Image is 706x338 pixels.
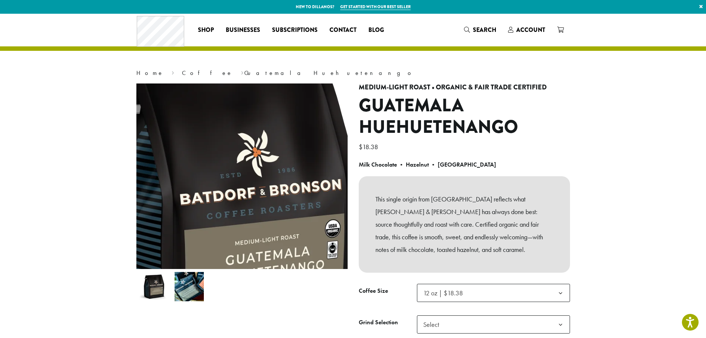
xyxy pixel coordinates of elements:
[420,317,447,332] span: Select
[175,272,204,301] img: Guatemala Huehuetenango - Image 2
[272,26,318,35] span: Subscriptions
[473,26,496,34] span: Search
[359,317,417,328] label: Grind Selection
[192,24,220,36] a: Shop
[375,193,553,256] p: This single origin from [GEOGRAPHIC_DATA] reflects what [PERSON_NAME] & [PERSON_NAME] has always ...
[136,69,164,77] a: Home
[359,161,496,168] b: Milk Chocolate • Hazelnut • [GEOGRAPHIC_DATA]
[198,26,214,35] span: Shop
[417,315,570,334] span: Select
[359,142,380,151] bdi: 18.38
[458,24,502,36] a: Search
[359,142,362,151] span: $
[226,26,260,35] span: Businesses
[420,286,470,300] span: 12 oz | $18.38
[423,289,463,297] span: 12 oz | $18.38
[139,272,169,301] img: Guatemala Huehuetenango
[340,4,411,10] a: Get started with our best seller
[359,286,417,296] label: Coffee Size
[241,66,243,78] span: ›
[359,83,570,92] h4: Medium-Light Roast • Organic & Fair Trade Certified
[417,284,570,302] span: 12 oz | $18.38
[516,26,545,34] span: Account
[182,69,233,77] a: Coffee
[172,66,174,78] span: ›
[136,69,570,78] nav: Breadcrumb
[368,26,384,35] span: Blog
[329,26,357,35] span: Contact
[359,95,570,138] h1: Guatemala Huehuetenango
